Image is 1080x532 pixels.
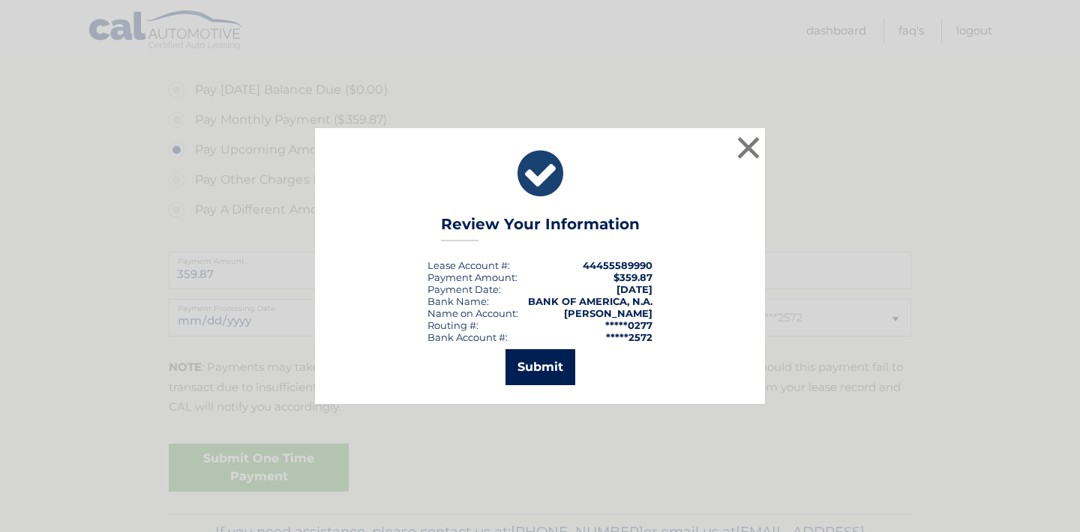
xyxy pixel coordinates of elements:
div: Name on Account: [427,307,518,319]
strong: 44455589990 [583,259,652,271]
div: : [427,283,501,295]
span: $359.87 [613,271,652,283]
button: Submit [505,349,575,385]
span: Payment Date [427,283,499,295]
h3: Review Your Information [441,215,640,241]
div: Bank Account #: [427,331,508,343]
strong: BANK OF AMERICA, N.A. [528,295,652,307]
span: [DATE] [616,283,652,295]
button: × [733,133,763,163]
div: Bank Name: [427,295,489,307]
div: Payment Amount: [427,271,517,283]
strong: [PERSON_NAME] [564,307,652,319]
div: Routing #: [427,319,478,331]
div: Lease Account #: [427,259,510,271]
